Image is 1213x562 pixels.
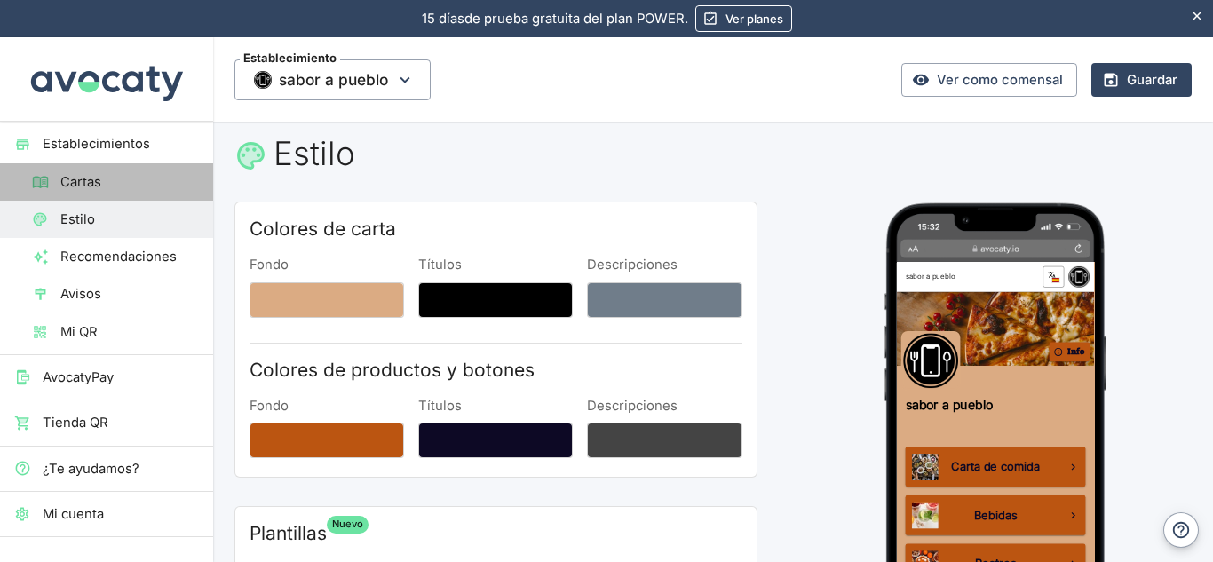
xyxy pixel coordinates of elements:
[258,27,271,35] svg: Spain
[286,7,321,43] button: Info del restaurante
[43,413,199,432] span: Tienda QR
[250,217,742,241] h2: Colores de carta
[43,134,199,154] span: Establecimientos
[27,37,186,121] img: Avocaty
[14,389,314,455] a: Bebidas
[234,59,431,100] span: sabor a pueblo
[250,521,327,560] span: Beta
[422,11,464,27] span: 15 días
[240,52,340,64] span: Establecimiento
[901,63,1077,97] a: Ver como comensal
[254,71,272,89] img: Thumbnail
[43,504,199,524] span: Mi cuenta
[234,59,431,100] button: EstablecimientoThumbnailsabor a pueblo
[14,226,314,251] h1: sabor a pueblo
[234,134,1192,173] h1: Estilo
[14,470,314,536] a: Postres
[60,284,199,304] span: Avisos
[129,411,201,433] span: Bebidas
[60,322,199,342] span: Mi QR
[1163,512,1199,548] button: Ayuda y contacto
[90,543,102,556] img: Avocaty logo
[286,7,321,43] img: Logo sabor a pueblo
[418,256,573,274] label: Títulos
[422,9,688,28] p: de prueba gratuita del plan POWER.
[327,516,369,534] span: Nuevo
[1182,1,1213,32] button: Esconder aviso
[43,459,199,479] span: ¿Te ayudamos?
[60,210,199,229] span: Estilo
[60,172,199,192] span: Cartas
[695,5,792,32] a: Ver planes
[243,7,279,43] button: Idioma
[279,67,388,93] span: sabor a pueblo
[14,308,314,375] a: Carta de comida
[418,397,573,416] label: Títulos
[250,521,327,546] h2: Plantillas
[1091,63,1192,97] button: Guardar
[7,115,106,214] img: Imagen de restaurante
[254,134,321,166] button: Info
[250,256,404,274] label: Fondo
[43,368,199,387] span: AvocatyPay
[587,397,741,416] label: Descripciones
[91,330,239,352] span: Carta de comida
[60,247,199,266] span: Recomendaciones
[131,492,199,514] span: Postres
[250,358,742,383] h2: Colores de productos y botones
[587,256,741,274] label: Descripciones
[250,397,404,416] label: Fondo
